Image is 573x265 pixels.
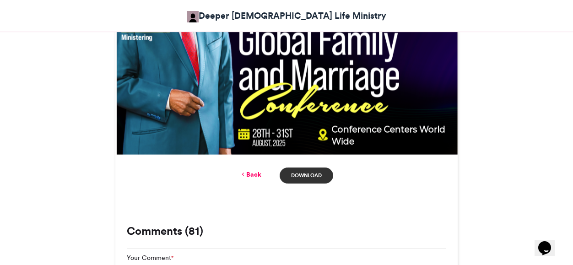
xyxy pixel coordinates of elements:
[187,9,386,22] a: Deeper [DEMOGRAPHIC_DATA] Life Ministry
[127,253,173,263] label: Your Comment
[187,11,199,22] img: Obafemi Bello
[240,170,261,179] a: Back
[280,168,333,184] a: Download
[127,226,446,237] h3: Comments (81)
[535,228,564,256] iframe: chat widget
